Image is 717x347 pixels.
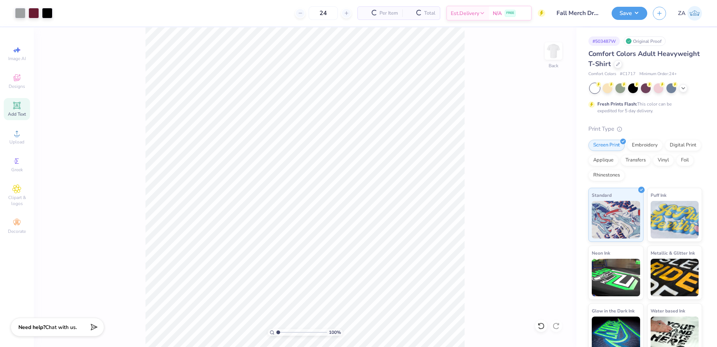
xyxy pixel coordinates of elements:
span: Puff Ink [651,191,666,199]
div: Transfers [621,155,651,166]
img: Puff Ink [651,201,699,238]
span: # C1717 [620,71,636,77]
div: Digital Print [665,140,701,151]
div: Applique [588,155,618,166]
span: Est. Delivery [451,9,479,17]
img: Neon Ink [592,259,640,296]
div: Rhinestones [588,170,625,181]
span: Clipart & logos [4,195,30,207]
div: Embroidery [627,140,663,151]
div: Vinyl [653,155,674,166]
input: Untitled Design [551,6,606,21]
div: Original Proof [624,36,666,46]
div: This color can be expedited for 5 day delivery. [597,101,690,114]
span: Total [424,9,435,17]
strong: Need help? [18,324,45,331]
span: Neon Ink [592,249,610,257]
span: Water based Ink [651,307,685,315]
div: # 503487W [588,36,620,46]
img: Zuriel Alaba [687,6,702,21]
strong: Fresh Prints Flash: [597,101,637,107]
span: Per Item [379,9,398,17]
span: Add Text [8,111,26,117]
span: 100 % [329,329,341,336]
span: N/A [493,9,502,17]
span: FREE [506,11,514,16]
button: Save [612,7,647,20]
span: Comfort Colors [588,71,616,77]
span: Minimum Order: 24 + [639,71,677,77]
div: Screen Print [588,140,625,151]
span: Decorate [8,228,26,234]
span: Upload [9,139,24,145]
span: Comfort Colors Adult Heavyweight T-Shirt [588,49,700,68]
img: Standard [592,201,640,238]
div: Foil [676,155,694,166]
span: Image AI [8,56,26,62]
span: Designs [9,83,25,89]
img: Metallic & Glitter Ink [651,259,699,296]
span: Greek [11,167,23,173]
span: Glow in the Dark Ink [592,307,634,315]
span: ZA [678,9,685,18]
span: Standard [592,191,612,199]
div: Print Type [588,125,702,133]
img: Back [546,44,561,59]
div: Back [549,62,558,69]
span: Chat with us. [45,324,77,331]
a: ZA [678,6,702,21]
span: Metallic & Glitter Ink [651,249,695,257]
input: – – [309,6,338,20]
